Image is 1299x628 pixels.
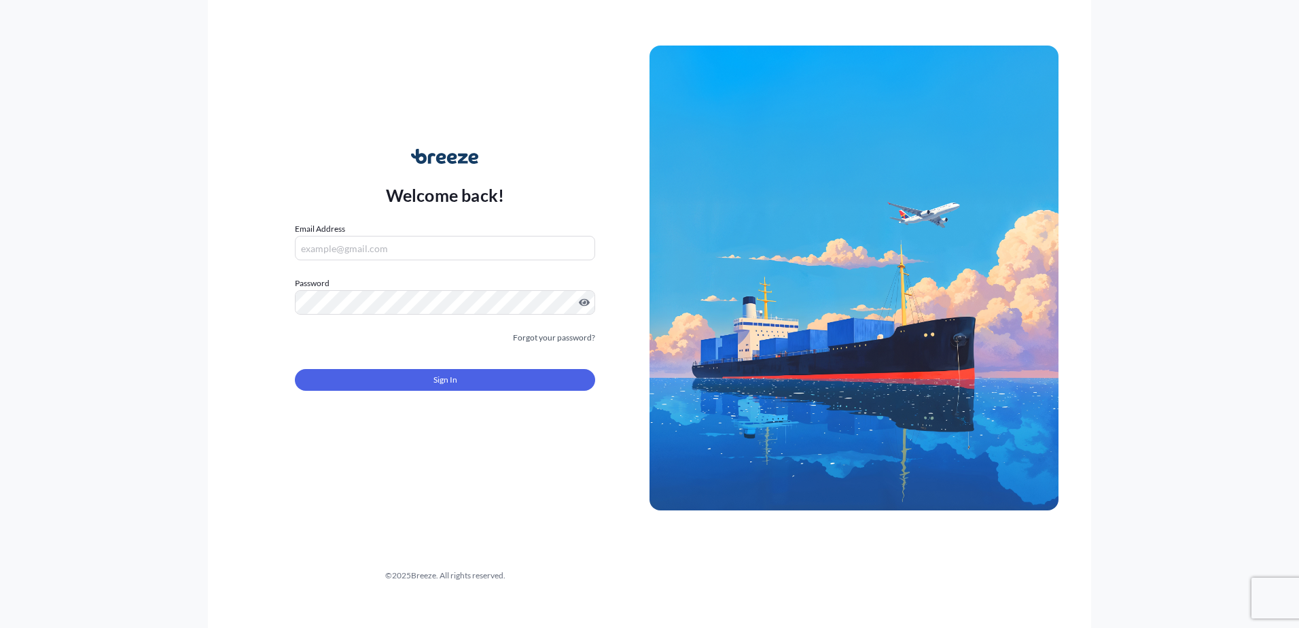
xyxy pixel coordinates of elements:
[295,236,595,260] input: example@gmail.com
[579,297,590,308] button: Show password
[433,373,457,387] span: Sign In
[386,184,505,206] p: Welcome back!
[295,277,595,290] label: Password
[513,331,595,345] a: Forgot your password?
[241,569,649,582] div: © 2025 Breeze. All rights reserved.
[295,369,595,391] button: Sign In
[295,222,345,236] label: Email Address
[649,46,1058,510] img: Ship illustration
